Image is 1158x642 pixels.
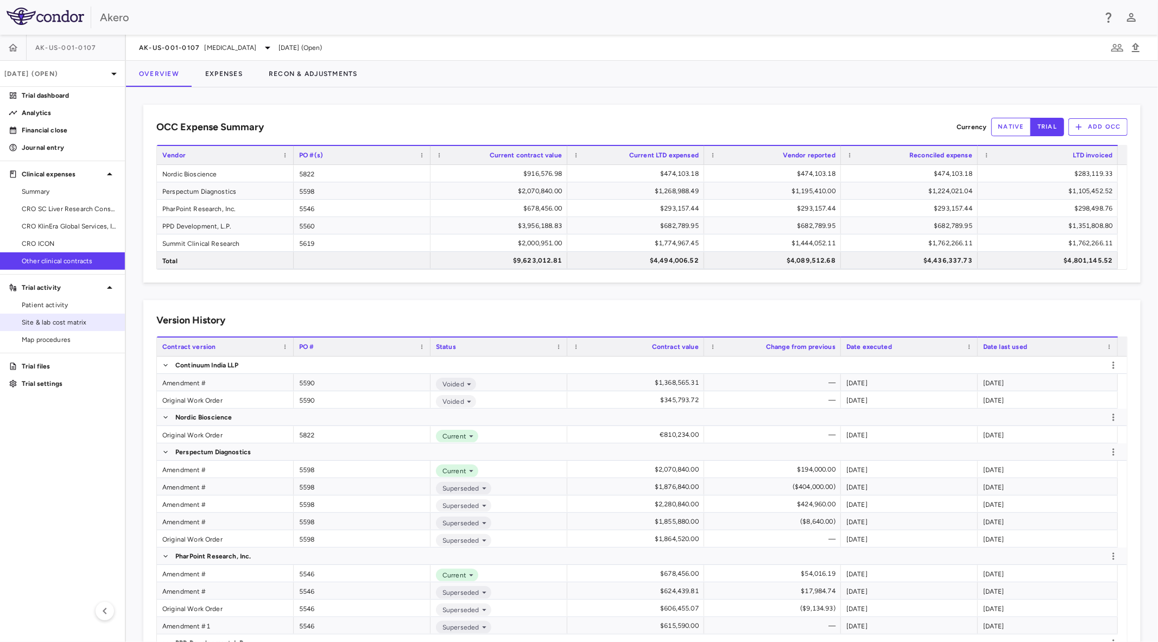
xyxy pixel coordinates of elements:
[983,343,1027,351] span: Date last used
[783,151,836,159] span: Vendor reported
[978,391,1118,408] div: [DATE]
[438,588,479,597] span: Superseded
[991,118,1032,136] button: native
[714,513,836,530] div: ($8,640.00)
[577,217,699,234] div: $682,789.95
[22,300,116,310] span: Patient activity
[438,536,479,545] span: Superseded
[714,495,836,513] div: $424,960.00
[157,374,294,391] div: Amendment #
[100,9,1095,26] div: Akero
[652,343,699,351] span: Contract value
[851,182,972,200] div: $1,224,021.04
[978,513,1118,530] div: [DATE]
[294,530,431,547] div: 5598
[851,252,972,269] div: $4,436,337.73
[978,461,1118,478] div: [DATE]
[157,200,294,217] div: PharPoint Research, Inc.
[294,617,431,634] div: 5546
[157,165,294,182] div: Nordic Bioscience
[988,252,1112,269] div: $4,801,145.52
[714,374,836,391] div: —
[205,43,257,53] span: [MEDICAL_DATA]
[157,461,294,478] div: Amendment #
[175,447,251,457] p: Perspectum Diagnostics
[440,182,562,200] div: $2,070,840.00
[157,478,294,495] div: Amendment #
[714,478,836,495] div: ($404,000.00)
[577,234,699,252] div: $1,774,967.45
[714,234,836,252] div: $1,444,052.11
[299,151,323,159] span: PO #(s)
[714,182,836,200] div: $1,195,410.00
[714,461,836,478] div: $194,000.00
[851,234,972,252] div: $1,762,266.11
[841,478,978,495] div: [DATE]
[22,204,116,214] span: CRO SC Liver Research Consortium LLC
[157,426,294,443] div: Original Work Order
[22,169,103,179] p: Clinical expenses
[436,343,456,351] span: Status
[438,605,479,615] span: Superseded
[438,622,479,632] span: Superseded
[294,217,431,234] div: 5560
[294,426,431,443] div: 5822
[909,151,972,159] span: Reconciled expense
[978,582,1118,599] div: [DATE]
[157,617,294,634] div: Amendment #1
[851,200,972,217] div: $293,157.44
[714,582,836,600] div: $17,984.74
[294,565,431,582] div: 5546
[157,582,294,599] div: Amendment #
[162,343,216,351] span: Contract version
[490,151,562,159] span: Current contract value
[841,374,978,391] div: [DATE]
[294,461,431,478] div: 5598
[841,617,978,634] div: [DATE]
[294,478,431,495] div: 5598
[841,600,978,616] div: [DATE]
[841,530,978,547] div: [DATE]
[294,513,431,530] div: 5598
[22,91,116,100] p: Trial dashboard
[22,361,116,371] p: Trial files
[1030,118,1064,136] button: trial
[841,426,978,443] div: [DATE]
[577,600,699,617] div: $606,455.07
[577,461,699,478] div: $2,070,840.00
[157,252,294,269] div: Total
[577,582,699,600] div: $624,439.81
[22,221,116,231] span: CRO KlinEra Global Services, Inc.
[440,165,562,182] div: $916,576.98
[577,530,699,548] div: $1,864,520.00
[440,252,562,269] div: $9,623,012.81
[279,43,322,53] span: [DATE] (Open)
[714,252,836,269] div: $4,089,512.68
[157,565,294,582] div: Amendment #
[841,461,978,478] div: [DATE]
[438,501,479,511] span: Superseded
[841,565,978,582] div: [DATE]
[629,151,699,159] span: Current LTD expensed
[157,530,294,547] div: Original Work Order
[1073,151,1113,159] span: LTD invoiced
[294,582,431,599] div: 5546
[157,495,294,512] div: Amendment #
[126,61,192,87] button: Overview
[978,426,1118,443] div: [DATE]
[192,61,256,87] button: Expenses
[22,108,116,118] p: Analytics
[157,513,294,530] div: Amendment #
[438,466,466,476] span: Current
[841,513,978,530] div: [DATE]
[175,551,251,561] p: PharPoint Research, Inc.
[438,379,464,389] span: Voided
[175,412,232,422] p: Nordic Bioscience
[139,43,200,52] span: AK-US-001-0107
[978,374,1118,391] div: [DATE]
[4,69,107,79] p: [DATE] (Open)
[162,151,186,159] span: Vendor
[841,391,978,408] div: [DATE]
[978,600,1118,616] div: [DATE]
[957,122,986,132] p: Currency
